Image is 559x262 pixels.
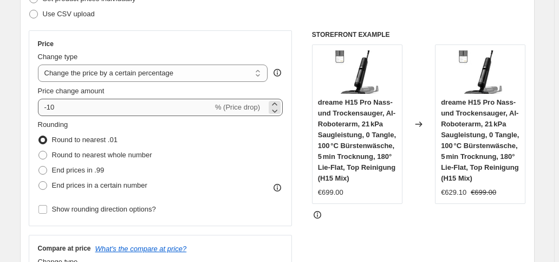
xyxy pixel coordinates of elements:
span: End prices in .99 [52,166,105,174]
div: €699.00 [318,187,343,198]
img: 61doDozQIfL._AC_SL1500_80x.jpg [459,50,502,94]
h3: Price [38,40,54,48]
h3: Compare at price [38,244,91,253]
span: Round to nearest .01 [52,136,118,144]
span: Change type [38,53,78,61]
div: €629.10 [441,187,466,198]
span: % (Price drop) [215,103,260,111]
button: What's the compare at price? [95,245,187,253]
input: -15 [38,99,213,116]
span: Show rounding direction options? [52,205,156,213]
div: help [272,67,283,78]
span: Round to nearest whole number [52,151,152,159]
span: Rounding [38,120,68,129]
span: Price change amount [38,87,105,95]
strike: €699.00 [471,187,496,198]
span: Use CSV upload [43,10,95,18]
span: dreame H15 Pro Nass- und Trockensauger, AI-Roboterarm, 21 kPa Saugleistung, 0 Tangle, 100 °C Bürs... [318,98,396,182]
img: 61doDozQIfL._AC_SL1500_80x.jpg [335,50,379,94]
span: dreame H15 Pro Nass- und Trockensauger, AI-Roboterarm, 21 kPa Saugleistung, 0 Tangle, 100 °C Bürs... [441,98,519,182]
h6: STOREFRONT EXAMPLE [312,30,526,39]
span: End prices in a certain number [52,181,147,189]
